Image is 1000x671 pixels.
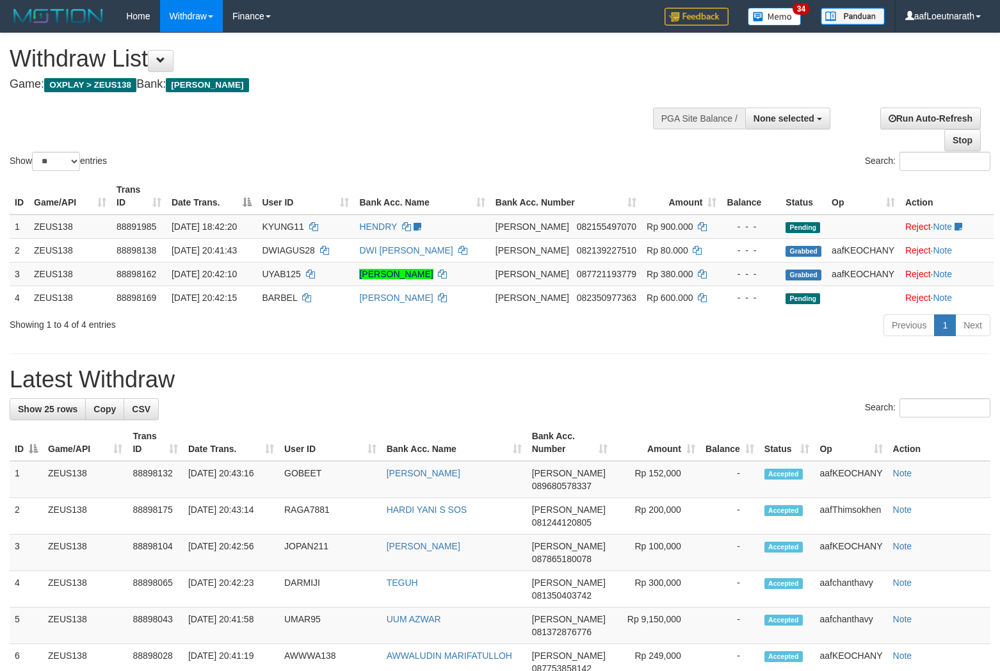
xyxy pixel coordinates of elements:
th: User ID: activate to sort column ascending [257,178,354,214]
span: Copy 082155497070 to clipboard [577,222,636,232]
span: [DATE] 18:42:20 [172,222,237,232]
th: Balance [722,178,780,214]
td: aafKEOCHANY [814,461,887,498]
span: Copy 082139227510 to clipboard [577,245,636,255]
a: Note [893,505,912,515]
td: Rp 152,000 [613,461,700,498]
td: 3 [10,262,29,286]
span: DWIAGUS28 [262,245,314,255]
a: Reject [905,222,931,232]
th: Bank Acc. Name: activate to sort column ascending [354,178,490,214]
td: - [700,571,759,608]
td: 4 [10,286,29,309]
td: - [700,608,759,644]
td: [DATE] 20:43:16 [183,461,279,498]
span: [PERSON_NAME] [496,269,569,279]
div: - - - [727,244,775,257]
div: - - - [727,220,775,233]
a: Note [933,293,952,303]
td: 1 [10,461,43,498]
td: - [700,498,759,535]
div: PGA Site Balance / [653,108,745,129]
td: Rp 9,150,000 [613,608,700,644]
span: [DATE] 20:41:43 [172,245,237,255]
span: Pending [786,222,820,233]
span: Accepted [764,578,803,589]
td: ZEUS138 [29,238,111,262]
a: [PERSON_NAME] [359,293,433,303]
td: · [900,214,994,239]
th: Bank Acc. Name: activate to sort column ascending [382,424,527,461]
th: Trans ID: activate to sort column ascending [127,424,183,461]
span: [PERSON_NAME] [496,293,569,303]
td: RAGA7881 [279,498,382,535]
span: CSV [132,404,150,414]
th: Amount: activate to sort column ascending [613,424,700,461]
span: 34 [793,3,810,15]
td: - [700,461,759,498]
span: Rp 80.000 [647,245,688,255]
a: DWI [PERSON_NAME] [359,245,453,255]
span: Show 25 rows [18,404,77,414]
td: [DATE] 20:42:23 [183,571,279,608]
span: Rp 600.000 [647,293,693,303]
a: Reject [905,293,931,303]
th: Status: activate to sort column ascending [759,424,815,461]
th: ID [10,178,29,214]
select: Showentries [32,152,80,171]
th: Balance: activate to sort column ascending [700,424,759,461]
td: · [900,238,994,262]
label: Search: [865,152,990,171]
input: Search: [899,398,990,417]
a: Note [893,651,912,661]
td: Rp 100,000 [613,535,700,571]
span: Copy 089680578337 to clipboard [532,481,592,491]
span: Copy [93,404,116,414]
th: Trans ID: activate to sort column ascending [111,178,166,214]
th: Action [900,178,994,214]
a: [PERSON_NAME] [387,541,460,551]
th: Bank Acc. Number: activate to sort column ascending [527,424,613,461]
span: Copy 087721193779 to clipboard [577,269,636,279]
input: Search: [899,152,990,171]
label: Search: [865,398,990,417]
td: 5 [10,608,43,644]
a: Note [933,269,952,279]
div: - - - [727,291,775,304]
td: aafchanthavy [814,608,887,644]
td: ZEUS138 [43,461,127,498]
td: 1 [10,214,29,239]
td: ZEUS138 [43,498,127,535]
td: aafchanthavy [814,571,887,608]
td: ZEUS138 [29,262,111,286]
td: aafKEOCHANY [827,238,900,262]
span: 88898138 [117,245,156,255]
a: Stop [944,129,981,151]
a: HENDRY [359,222,397,232]
td: 2 [10,238,29,262]
span: Accepted [764,469,803,480]
span: 88891985 [117,222,156,232]
td: [DATE] 20:43:14 [183,498,279,535]
span: 88898169 [117,293,156,303]
td: aafThimsokhen [814,498,887,535]
a: Note [893,468,912,478]
span: [PERSON_NAME] [532,651,606,661]
td: 88898132 [127,461,183,498]
span: Accepted [764,651,803,662]
td: ZEUS138 [43,535,127,571]
div: - - - [727,268,775,280]
span: [PERSON_NAME] [532,614,606,624]
th: Op: activate to sort column ascending [814,424,887,461]
a: Previous [883,314,935,336]
img: Button%20Memo.svg [748,8,802,26]
span: Pending [786,293,820,304]
td: GOBEET [279,461,382,498]
span: [PERSON_NAME] [496,222,569,232]
td: 2 [10,498,43,535]
a: UUM AZWAR [387,614,441,624]
td: 88898065 [127,571,183,608]
th: Status [780,178,827,214]
td: ZEUS138 [29,214,111,239]
a: Note [893,541,912,551]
